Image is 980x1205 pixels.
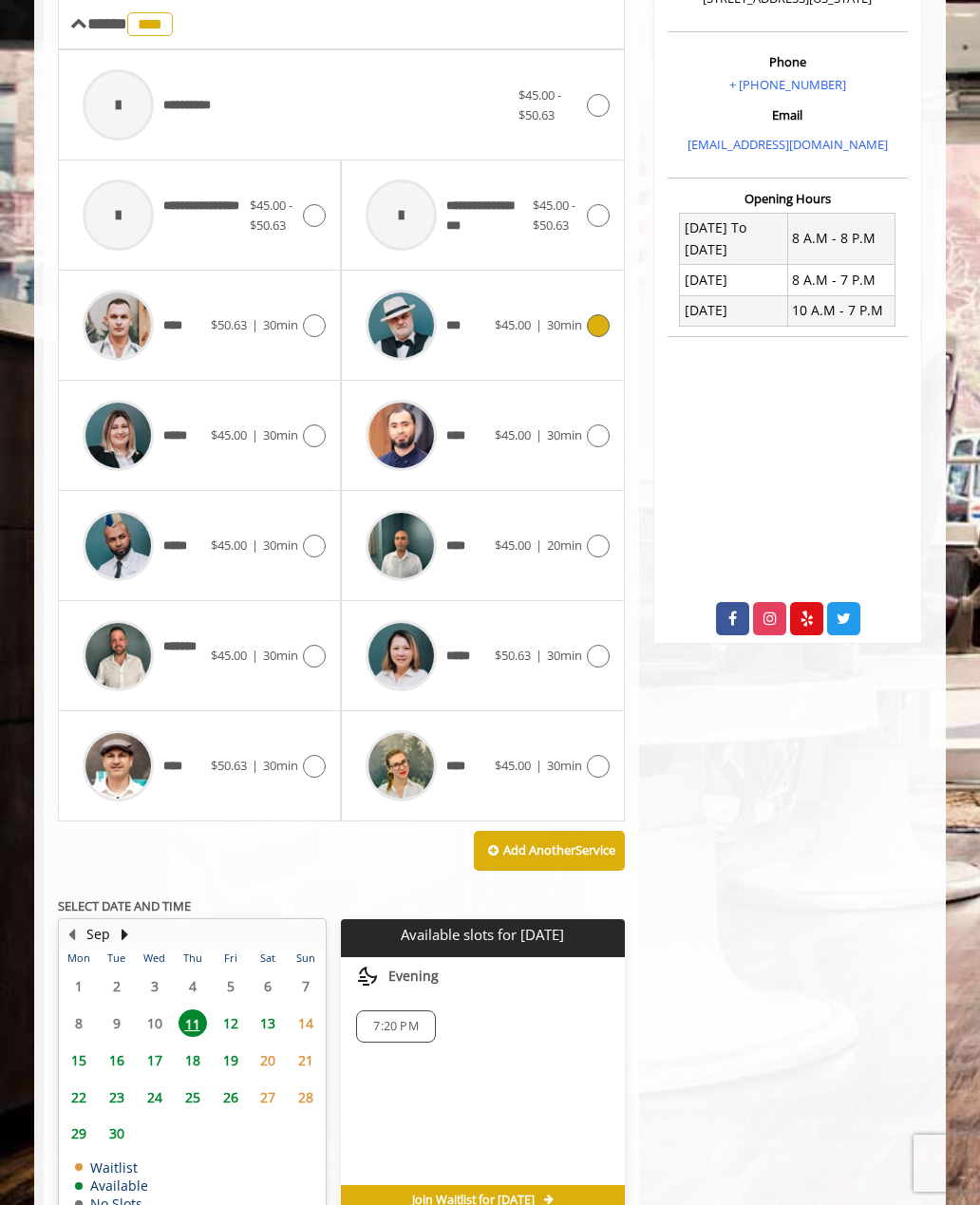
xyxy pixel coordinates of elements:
[252,316,258,333] span: |
[547,537,582,554] span: 20min
[287,949,325,968] th: Sun
[249,1005,287,1042] td: Select day13
[495,426,531,443] span: $45.00
[680,213,787,265] td: [DATE] To [DATE]
[672,55,903,68] h3: Phone
[495,757,531,774] span: $45.00
[536,537,542,554] span: |
[287,1005,325,1042] td: Select day14
[58,897,191,914] b: SELECT DATE AND TIME
[211,316,247,333] span: $50.63
[547,757,582,774] span: 30min
[474,831,625,871] button: Add AnotherService
[356,965,379,988] img: evening slots
[292,1046,320,1074] span: 21
[211,537,247,554] span: $45.00
[249,1079,287,1116] td: Select day27
[263,316,298,333] span: 30min
[249,1042,287,1079] td: Select day20
[536,757,542,774] span: |
[86,924,110,945] button: Sep
[495,537,531,554] span: $45.00
[373,1019,418,1034] span: 7:20 PM
[263,757,298,774] span: 30min
[212,949,250,968] th: Fri
[75,1178,148,1193] td: Available
[680,295,787,326] td: [DATE]
[60,1042,98,1079] td: Select day15
[64,924,79,945] button: Previous Month
[252,757,258,774] span: |
[547,316,582,333] span: 30min
[60,1079,98,1116] td: Select day22
[211,647,247,664] span: $45.00
[75,1160,148,1175] td: Waitlist
[533,197,575,234] span: $45.00 - $50.63
[98,1042,136,1079] td: Select day16
[179,1009,207,1037] span: 11
[287,1042,325,1079] td: Select day21
[252,537,258,554] span: |
[536,316,542,333] span: |
[103,1083,131,1111] span: 23
[287,1079,325,1116] td: Select day28
[250,197,292,234] span: $45.00 - $50.63
[211,426,247,443] span: $45.00
[252,426,258,443] span: |
[263,647,298,664] span: 30min
[547,647,582,664] span: 30min
[536,426,542,443] span: |
[212,1079,250,1116] td: Select day26
[729,76,846,93] a: + [PHONE_NUMBER]
[212,1005,250,1042] td: Select day12
[495,647,531,664] span: $50.63
[680,265,787,295] td: [DATE]
[252,647,258,664] span: |
[518,86,561,123] span: $45.00 - $50.63
[787,295,895,326] td: 10 A.M - 7 P.M
[179,1083,207,1111] span: 25
[174,1079,212,1116] td: Select day25
[495,316,531,333] span: $45.00
[254,1009,282,1037] span: 13
[141,1046,169,1074] span: 17
[503,841,615,858] b: Add Another Service
[117,924,132,945] button: Next Month
[179,1046,207,1074] span: 18
[98,1079,136,1116] td: Select day23
[98,949,136,968] th: Tue
[292,1009,320,1037] span: 14
[60,1115,98,1152] td: Select day29
[136,1042,174,1079] td: Select day17
[356,1010,435,1043] div: 7:20 PM
[217,1009,245,1037] span: 12
[349,927,616,943] p: Available slots for [DATE]
[217,1046,245,1074] span: 19
[388,969,439,984] span: Evening
[212,1042,250,1079] td: Select day19
[174,949,212,968] th: Thu
[136,949,174,968] th: Wed
[249,949,287,968] th: Sat
[263,426,298,443] span: 30min
[174,1042,212,1079] td: Select day18
[174,1005,212,1042] td: Select day11
[787,213,895,265] td: 8 A.M - 8 P.M
[254,1083,282,1111] span: 27
[668,192,908,205] h3: Opening Hours
[263,537,298,554] span: 30min
[547,426,582,443] span: 30min
[536,647,542,664] span: |
[292,1083,320,1111] span: 28
[672,108,903,122] h3: Email
[65,1083,93,1111] span: 22
[141,1083,169,1111] span: 24
[103,1046,131,1074] span: 16
[217,1083,245,1111] span: 26
[65,1046,93,1074] span: 15
[688,136,888,153] a: [EMAIL_ADDRESS][DOMAIN_NAME]
[254,1046,282,1074] span: 20
[103,1120,131,1147] span: 30
[60,949,98,968] th: Mon
[136,1079,174,1116] td: Select day24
